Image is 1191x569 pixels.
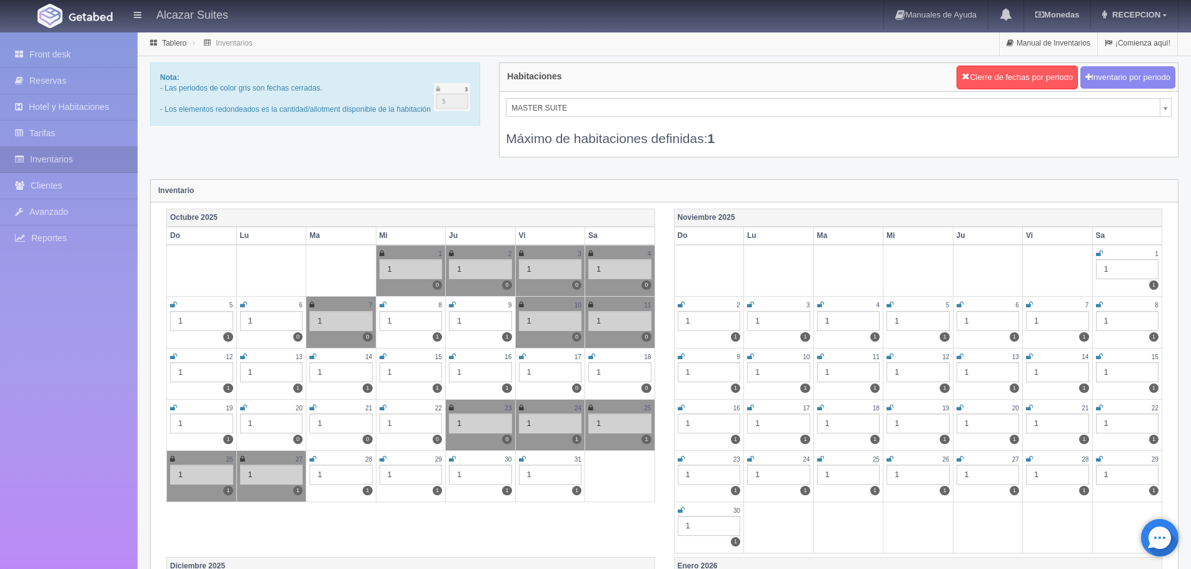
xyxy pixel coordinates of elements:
label: 1 [363,383,372,393]
img: Getabed [38,4,63,28]
div: 1 [1026,413,1089,433]
label: 1 [1010,435,1019,444]
div: 1 [1026,362,1089,382]
div: 1 [887,413,950,433]
small: 17 [575,354,581,360]
a: Manual de Inventarios [1000,31,1097,56]
label: 0 [572,280,581,290]
small: 12 [942,354,949,360]
small: 21 [365,405,372,412]
div: 1 [1096,465,1159,485]
div: 1 [449,311,512,331]
div: 1 [519,465,582,485]
th: Ma [813,227,883,245]
label: 1 [1079,486,1088,495]
div: 1 [747,413,810,433]
label: 0 [641,332,651,342]
small: 6 [1015,302,1019,309]
label: 1 [800,332,810,342]
small: 11 [873,354,880,360]
label: 1 [731,537,740,547]
label: 1 [1010,383,1019,393]
small: 20 [296,405,303,412]
div: 1 [678,311,741,331]
div: 1 [449,259,512,279]
label: 1 [223,486,233,495]
div: 1 [957,362,1020,382]
label: 1 [800,435,810,444]
small: 8 [438,302,442,309]
small: 23 [733,456,740,463]
div: 1 [1096,362,1159,382]
small: 8 [1155,302,1158,309]
small: 23 [505,405,511,412]
div: - Las periodos de color gris son fechas cerradas. - Los elementos redondeados es la cantidad/allo... [150,62,480,126]
small: 16 [505,354,511,360]
label: 1 [433,332,442,342]
label: 1 [800,486,810,495]
b: 1 [708,131,715,146]
label: 1 [870,383,880,393]
div: 1 [240,311,303,331]
small: 9 [736,354,740,360]
div: 1 [747,311,810,331]
div: 1 [887,362,950,382]
div: 1 [379,465,443,485]
label: 1 [1149,332,1158,342]
div: 1 [519,413,582,433]
small: 14 [1082,354,1088,360]
small: 14 [365,354,372,360]
h4: Habitaciones [507,72,561,81]
div: 1 [379,362,443,382]
label: 1 [502,486,511,495]
div: 1 [588,362,651,382]
label: 1 [433,486,442,495]
th: Do [167,227,237,245]
small: 20 [1012,405,1019,412]
div: 1 [957,413,1020,433]
small: 24 [803,456,810,463]
small: 26 [226,456,233,463]
label: 1 [731,435,740,444]
label: 1 [223,435,233,444]
label: 0 [572,383,581,393]
label: 0 [363,435,372,444]
small: 4 [648,250,651,257]
label: 0 [502,280,511,290]
label: 1 [1079,383,1088,393]
a: MASTER SUITE [506,98,1172,117]
div: 1 [309,413,373,433]
small: 9 [508,302,512,309]
div: 1 [309,362,373,382]
label: 1 [363,486,372,495]
label: 1 [572,486,581,495]
div: 1 [747,362,810,382]
small: 15 [1152,354,1158,360]
th: Ju [953,227,1023,245]
small: 26 [942,456,949,463]
th: Do [674,227,744,245]
label: 0 [433,280,442,290]
small: 7 [369,302,373,309]
th: Octubre 2025 [167,209,655,227]
label: 1 [800,383,810,393]
small: 30 [505,456,511,463]
button: Cierre de fechas por periodo [957,66,1078,89]
div: 1 [170,465,233,485]
label: 0 [641,383,651,393]
label: 1 [1010,332,1019,342]
div: 1 [449,413,512,433]
label: 0 [293,332,303,342]
div: 1 [1026,311,1089,331]
th: Mi [376,227,446,245]
th: Lu [236,227,306,245]
th: Noviembre 2025 [674,209,1162,227]
small: 5 [946,302,950,309]
div: 1 [309,311,373,331]
label: 0 [363,332,372,342]
label: 1 [1149,435,1158,444]
div: 1 [449,465,512,485]
div: 1 [240,413,303,433]
div: 1 [170,413,233,433]
label: 1 [433,383,442,393]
